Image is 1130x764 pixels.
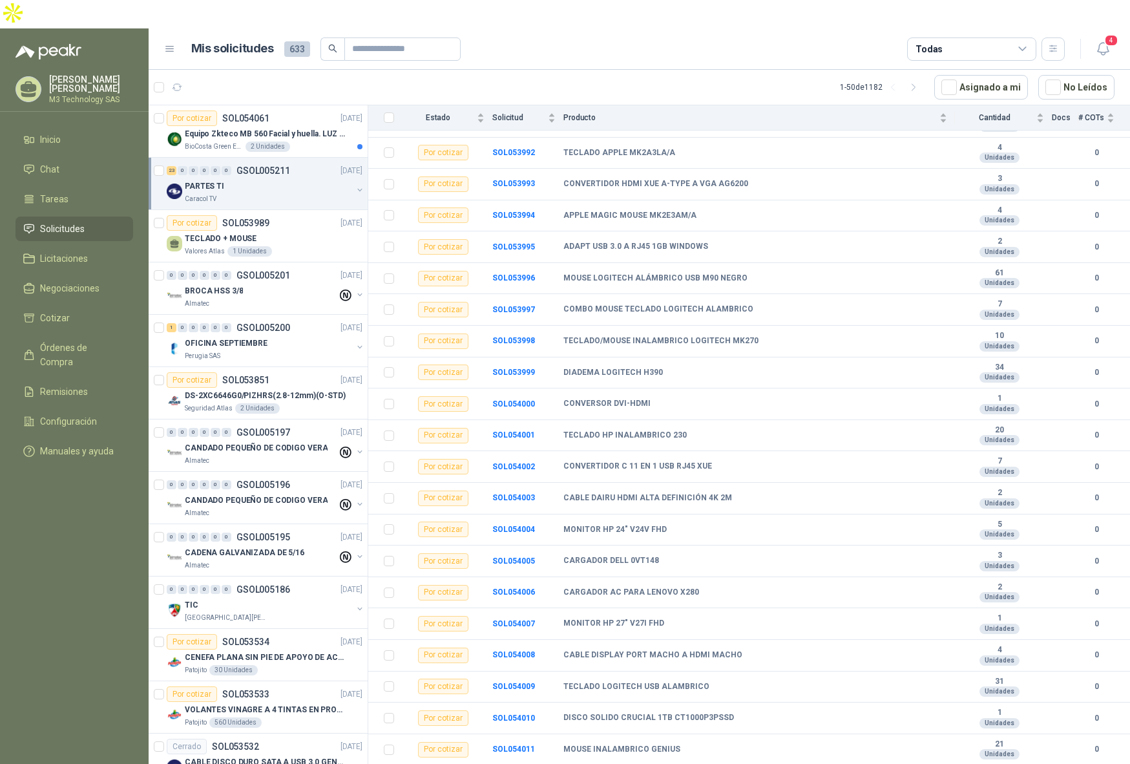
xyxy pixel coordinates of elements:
[492,650,535,659] a: SOL054008
[1078,618,1114,630] b: 0
[563,462,712,472] b: CONVERTIDOR C 11 EN 1 USB RJ45 XUE
[178,323,187,332] div: 0
[185,704,346,716] p: VOLANTES VINAGRE A 4 TINTAS EN PROPALCOTE VER ARCHIVO ADJUNTO
[563,368,663,378] b: DIADEMA LOGITECH H390
[979,247,1020,257] div: Unidades
[955,174,1044,184] b: 3
[185,299,209,309] p: Almatec
[340,741,362,753] p: [DATE]
[222,218,269,228] p: SOL053989
[563,304,753,315] b: COMBO MOUSE TECLADO LOGITECH ALAMBRICO
[418,522,468,537] div: Por cotizar
[955,677,1044,687] b: 31
[16,335,133,374] a: Órdenes de Compra
[955,394,1044,404] b: 1
[167,428,176,437] div: 0
[492,462,535,471] a: SOL054002
[418,302,468,317] div: Por cotizar
[934,75,1028,100] button: Asignado a mi
[492,105,563,131] th: Solicitud
[979,153,1020,163] div: Unidades
[167,686,217,702] div: Por cotizar
[563,525,667,535] b: MONITOR HP 24" V24V FHD
[222,114,269,123] p: SOL054061
[167,131,182,147] img: Company Logo
[167,582,365,623] a: 0 0 0 0 0 0 GSOL005186[DATE] Company LogoTIC[GEOGRAPHIC_DATA][PERSON_NAME]
[185,390,346,402] p: DS-2XC6646G0/PIZHRS(2.8-12mm)(O-STD)
[418,553,468,569] div: Por cotizar
[149,367,368,419] a: Por cotizarSOL053851[DATE] Company LogoDS-2XC6646G0/PIZHRS(2.8-12mm)(O-STD)Seguridad Atlas2 Unidades
[284,41,310,57] span: 633
[1078,105,1130,131] th: # COTs
[492,557,535,566] b: SOL054005
[16,276,133,301] a: Negociaciones
[191,39,274,58] h1: Mis solicitudes
[492,714,535,723] a: SOL054010
[227,246,272,257] div: 1 Unidades
[492,682,535,691] b: SOL054009
[211,428,220,437] div: 0
[492,430,535,440] a: SOL054001
[185,142,243,152] p: BioCosta Green Energy S.A.S
[955,299,1044,310] b: 7
[1078,555,1114,568] b: 0
[16,379,133,404] a: Remisiones
[563,105,955,131] th: Producto
[167,739,207,754] div: Cerrado
[40,414,97,429] span: Configuración
[340,531,362,544] p: [DATE]
[979,624,1020,634] div: Unidades
[200,480,209,489] div: 0
[1091,37,1114,61] button: 4
[222,271,231,280] div: 0
[563,399,651,409] b: CONVERSOR DVI-HDMI
[236,323,290,332] p: GSOL005200
[418,145,468,160] div: Por cotizar
[563,211,696,221] b: APPLE MAGIC MOUSE MK2E3AM/A
[167,634,217,650] div: Por cotizar
[492,588,535,597] a: SOL054006
[340,688,362,701] p: [DATE]
[167,585,176,594] div: 0
[979,310,1020,320] div: Unidades
[167,184,182,199] img: Company Logo
[222,323,231,332] div: 0
[563,430,687,441] b: TECLADO HP INALAMBRICO 230
[492,493,535,502] a: SOL054003
[185,337,267,350] p: OFICINA SEPTIEMBRE
[149,210,368,262] a: Por cotizarSOL053989[DATE] TECLADO + MOUSEValores Atlas1 Unidades
[185,652,346,664] p: CENEFA PLANA SIN PIE DE APOYO DE ACUERDO A LA IMAGEN ADJUNTA
[979,467,1020,477] div: Unidades
[340,217,362,229] p: [DATE]
[178,533,187,542] div: 0
[563,148,675,158] b: TECLADO APPLE MK2A3LA/A
[492,336,535,345] a: SOL053998
[955,488,1044,498] b: 2
[340,636,362,648] p: [DATE]
[492,745,535,754] a: SOL054011
[167,271,176,280] div: 0
[189,533,198,542] div: 0
[492,619,535,628] a: SOL054007
[840,77,924,98] div: 1 - 50 de 1182
[40,281,99,295] span: Negociaciones
[167,341,182,356] img: Company Logo
[40,162,59,176] span: Chat
[167,533,176,542] div: 0
[167,529,365,571] a: 0 0 0 0 0 0 GSOL005195[DATE] Company LogoCADENA GALVANIZADA DE 5/16Almatec
[492,113,545,122] span: Solicitud
[178,428,187,437] div: 0
[167,393,182,409] img: Company Logo
[211,271,220,280] div: 0
[955,331,1044,341] b: 10
[418,334,468,349] div: Por cotizar
[40,251,88,266] span: Licitaciones
[236,428,290,437] p: GSOL005197
[979,372,1020,383] div: Unidades
[189,271,198,280] div: 0
[167,498,182,513] img: Company Logo
[16,44,81,59] img: Logo peakr
[492,399,535,409] b: SOL054000
[40,341,121,369] span: Órdenes de Compra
